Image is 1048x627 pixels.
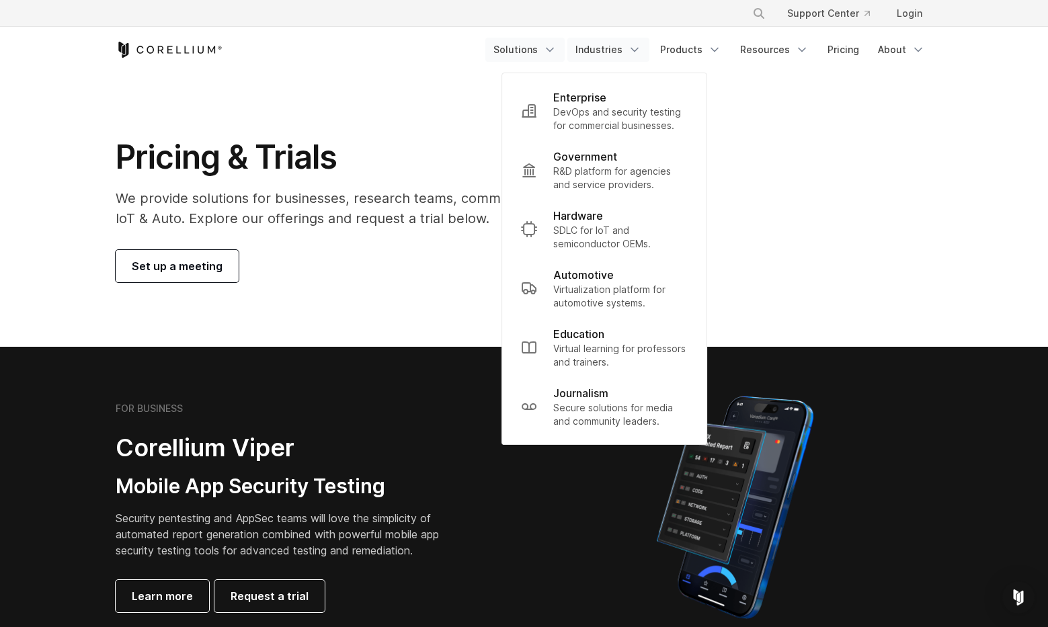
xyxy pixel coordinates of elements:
[776,1,881,26] a: Support Center
[510,140,698,200] a: Government R&D platform for agencies and service providers.
[634,390,836,625] img: Corellium MATRIX automated report on iPhone showing app vulnerability test results across securit...
[132,588,193,604] span: Learn more
[553,267,614,283] p: Automotive
[819,38,867,62] a: Pricing
[870,38,933,62] a: About
[553,106,688,132] p: DevOps and security testing for commercial businesses.
[553,224,688,251] p: SDLC for IoT and semiconductor OEMs.
[116,403,183,415] h6: FOR BUSINESS
[567,38,649,62] a: Industries
[553,208,603,224] p: Hardware
[553,385,608,401] p: Journalism
[732,38,817,62] a: Resources
[553,149,617,165] p: Government
[747,1,771,26] button: Search
[553,283,688,310] p: Virtualization platform for automotive systems.
[736,1,933,26] div: Navigation Menu
[214,580,325,612] a: Request a trial
[1002,581,1035,614] div: Open Intercom Messenger
[485,38,565,62] a: Solutions
[510,318,698,377] a: Education Virtual learning for professors and trainers.
[886,1,933,26] a: Login
[553,326,604,342] p: Education
[116,580,209,612] a: Learn more
[510,81,698,140] a: Enterprise DevOps and security testing for commercial businesses.
[510,259,698,318] a: Automotive Virtualization platform for automotive systems.
[231,588,309,604] span: Request a trial
[553,165,688,192] p: R&D platform for agencies and service providers.
[116,250,239,282] a: Set up a meeting
[510,200,698,259] a: Hardware SDLC for IoT and semiconductor OEMs.
[116,474,460,499] h3: Mobile App Security Testing
[116,42,223,58] a: Corellium Home
[485,38,933,62] div: Navigation Menu
[553,342,688,369] p: Virtual learning for professors and trainers.
[510,377,698,436] a: Journalism Secure solutions for media and community leaders.
[116,188,651,228] p: We provide solutions for businesses, research teams, community individuals, and IoT & Auto. Explo...
[553,401,688,428] p: Secure solutions for media and community leaders.
[116,433,460,463] h2: Corellium Viper
[652,38,729,62] a: Products
[116,510,460,558] p: Security pentesting and AppSec teams will love the simplicity of automated report generation comb...
[132,258,223,274] span: Set up a meeting
[553,89,606,106] p: Enterprise
[116,137,651,177] h1: Pricing & Trials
